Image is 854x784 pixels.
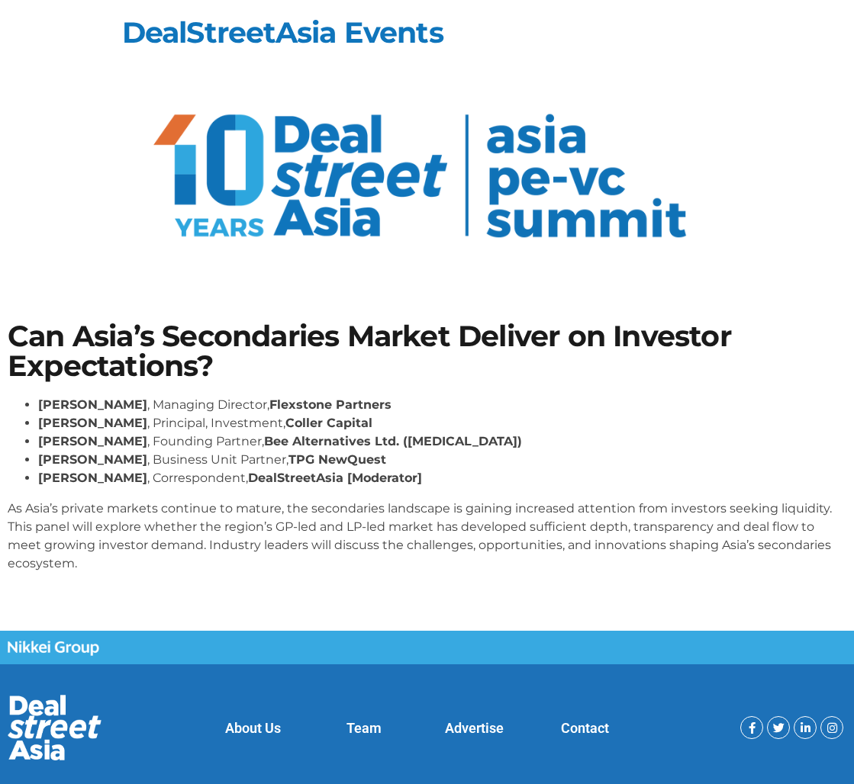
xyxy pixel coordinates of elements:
[38,397,147,412] strong: [PERSON_NAME]
[38,432,846,451] li: , Founding Partner,
[269,397,392,412] strong: Flexstone Partners
[38,414,846,432] li: , Principal, Investment,
[38,434,147,448] strong: [PERSON_NAME]
[38,469,846,487] li: , Correspondent,
[264,434,522,448] strong: Bee Alternatives Ltd. ([MEDICAL_DATA])
[225,720,281,736] a: About Us
[38,452,147,467] strong: [PERSON_NAME]
[346,720,382,736] a: Team
[38,416,147,430] strong: [PERSON_NAME]
[8,322,846,381] h1: Can Asia’s Secondaries Market Deliver on Investor Expectations?
[38,451,846,469] li: , Business Unit Partner,
[38,396,846,414] li: , Managing Director,
[561,720,609,736] a: Contact
[285,416,372,430] strong: Coller Capital
[122,14,443,50] a: DealStreetAsia Events
[8,641,99,656] img: Nikkei Group
[288,452,386,467] strong: TPG NewQuest
[38,471,147,485] strong: [PERSON_NAME]
[8,500,846,573] p: As Asia’s private markets continue to mature, the secondaries landscape is gaining increased atte...
[248,471,422,485] strong: DealStreetAsia [Moderator]
[445,720,504,736] a: Advertise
